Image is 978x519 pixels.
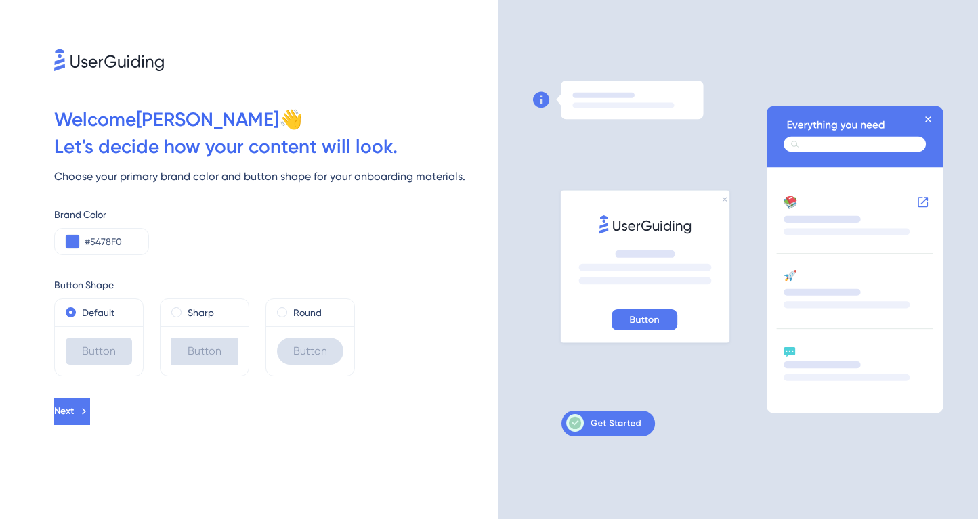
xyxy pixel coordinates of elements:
[54,398,90,425] button: Next
[171,338,238,365] div: Button
[66,338,132,365] div: Button
[54,403,74,420] span: Next
[54,277,498,293] div: Button Shape
[54,133,498,160] div: Let ' s decide how your content will look.
[54,168,498,185] div: Choose your primary brand color and button shape for your onboarding materials.
[54,106,498,133] div: Welcome [PERSON_NAME] 👋
[188,304,214,321] label: Sharp
[293,304,322,321] label: Round
[277,338,343,365] div: Button
[82,304,114,321] label: Default
[54,206,498,223] div: Brand Color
